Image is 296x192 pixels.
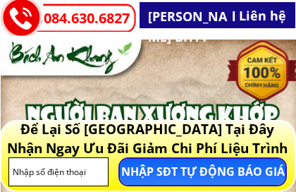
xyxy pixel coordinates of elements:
[9,158,109,186] input: Nhập số điện thoại
[232,6,239,27] h3: l
[239,6,293,26] h3: Liên hệ
[3,120,292,157] h3: Để Lại Số [GEOGRAPHIC_DATA] Tại Đây Nhận Ngay Ưu Đãi Giảm Chi Phí Liệu Trình
[44,7,137,30] a: 084.630.6827
[120,159,285,185] p: NHẬP SĐT TỰ ĐỘNG BÁO GIÁ
[148,6,228,47] h3: [PERSON_NAME] BHYT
